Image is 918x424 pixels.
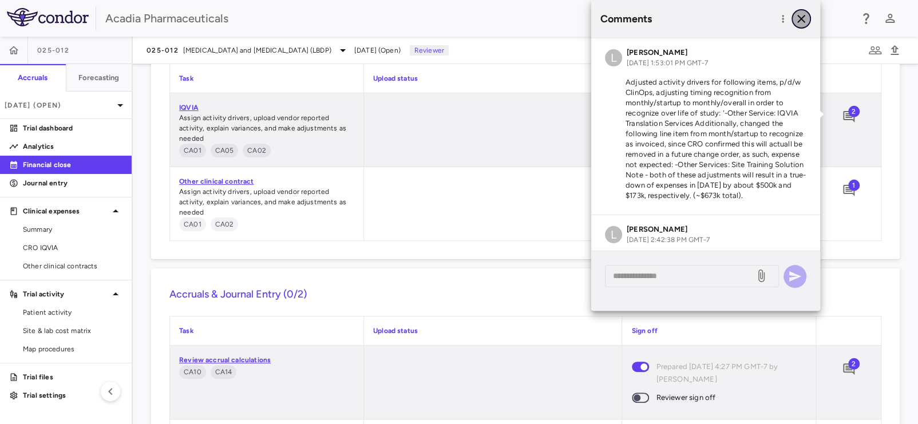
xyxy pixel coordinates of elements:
span: 025-012 [147,46,179,55]
span: [DATE] (Open) [354,45,401,56]
span: [MEDICAL_DATA] and [MEDICAL_DATA] (LBDP) [183,45,331,56]
span: Map procedures [23,344,122,354]
span: CA05 [211,145,239,156]
span: 1 [848,180,860,191]
h6: Forecasting [78,73,120,83]
p: Upload status [373,326,613,336]
span: 2 [848,358,860,370]
h6: Accruals [18,73,48,83]
p: Task [179,73,354,84]
a: IQVIA [179,104,199,112]
p: Sign off [631,326,806,336]
span: 2 [848,106,860,117]
button: Add comment [839,359,858,379]
span: CA02 [211,219,239,229]
a: Other clinical contract [179,177,254,185]
p: Analytics [23,141,122,152]
p: Trial dashboard [23,123,122,133]
span: CA01 [179,219,206,229]
h6: [PERSON_NAME] [627,47,708,58]
p: Clinical expenses [23,206,109,216]
span: Monthly, the Accounting Manager, or designee, updates the Clinical Trial Workbooks based on infor... [243,144,271,157]
div: Acadia Pharmaceuticals [105,10,852,27]
button: Add comment [839,181,858,200]
span: [DATE] 2:42:38 PM GMT-7 [627,236,710,244]
span: CA01 [179,145,206,156]
h6: Comments [600,11,774,27]
span: Prepared [DATE] 4:27 PM GMT-7 by [PERSON_NAME] [656,360,797,386]
button: Add comment [839,107,858,126]
p: [DATE] (Open) [5,100,113,110]
p: Trial settings [23,390,122,401]
span: Assign activity drivers, upload vendor reported activity, explain variances, and make adjustments... [179,188,346,216]
span: Monthly, the Accounting Manager, or designee, updates the Clinical Trial Workbooks based on infor... [211,217,239,231]
span: CRO IQVIA [23,243,122,253]
span: On a quarterly basis, a meeting is held between ClinOps, FP&A and Accounting, to ensure informati... [211,365,237,379]
span: Other clinical contracts [23,261,122,271]
span: Assign activity drivers, upload vendor reported activity, explain variances, and make adjustments... [179,114,346,142]
span: CA02 [243,145,271,156]
span: CA10 [179,367,206,377]
p: Task [179,326,354,336]
p: Trial files [23,372,122,382]
p: Financial close [23,160,122,170]
span: As new or amended R&D (clinical trial and other R&D) contracts are executed, the Accounting Manag... [179,144,206,157]
p: Adjusted activity drivers for following items, p/d/w ClinOps, adjusting timing recognition from m... [605,77,806,201]
div: L [605,49,622,66]
img: logo-full-BYUhSk78.svg [7,8,89,26]
span: As new or amended R&D (clinical trial and other R&D) contracts are executed, the Accounting Manag... [179,217,206,231]
h6: [PERSON_NAME] [627,224,710,235]
svg: Add comment [842,362,856,376]
svg: Add comment [842,110,856,124]
span: CA14 [211,367,237,377]
svg: Add comment [842,184,856,197]
span: Quarterly, the Company reconciles our CRO Direct Labor expenses to the CRO’s estimate. As materia... [211,144,239,157]
span: [DATE] 1:53:01 PM GMT-7 [627,59,708,67]
p: Reviewer [410,45,449,56]
span: Site & lab cost matrix [23,326,122,336]
h6: Accruals & Journal Entry (0/2) [169,287,881,302]
p: Trial activity [23,289,109,299]
a: Review accrual calculations [179,356,271,364]
div: L [605,226,622,243]
p: Journal entry [23,178,122,188]
span: Monthly, the Purchase Order reports and Invoice Registers are ran from Coupa to facilitate the Cl... [179,365,206,379]
span: Patient activity [23,307,122,318]
span: Reviewer sign off [656,391,715,404]
span: 025-012 [37,46,69,55]
span: Summary [23,224,122,235]
p: Upload status [373,73,613,84]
